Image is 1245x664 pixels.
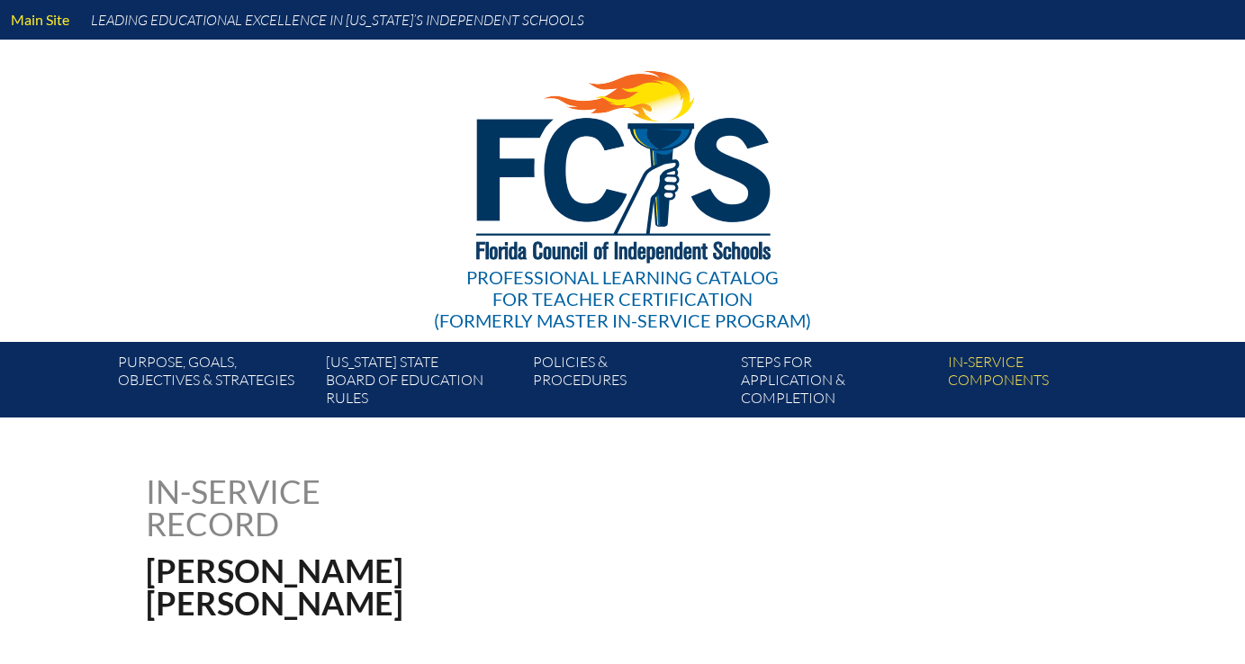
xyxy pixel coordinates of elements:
[427,36,818,335] a: Professional Learning Catalog for Teacher Certification(formerly Master In-service Program)
[526,349,733,417] a: Policies &Procedures
[941,349,1148,417] a: In-servicecomponents
[146,554,737,619] h1: [PERSON_NAME] [PERSON_NAME]
[437,40,808,285] img: FCISlogo221.eps
[492,288,753,310] span: for Teacher Certification
[319,349,526,417] a: [US_STATE] StateBoard of Education rules
[434,266,811,331] div: Professional Learning Catalog (formerly Master In-service Program)
[734,349,941,417] a: Steps forapplication & completion
[111,349,318,417] a: Purpose, goals,objectives & strategies
[4,7,77,31] a: Main Site
[146,475,509,540] h1: In-service record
